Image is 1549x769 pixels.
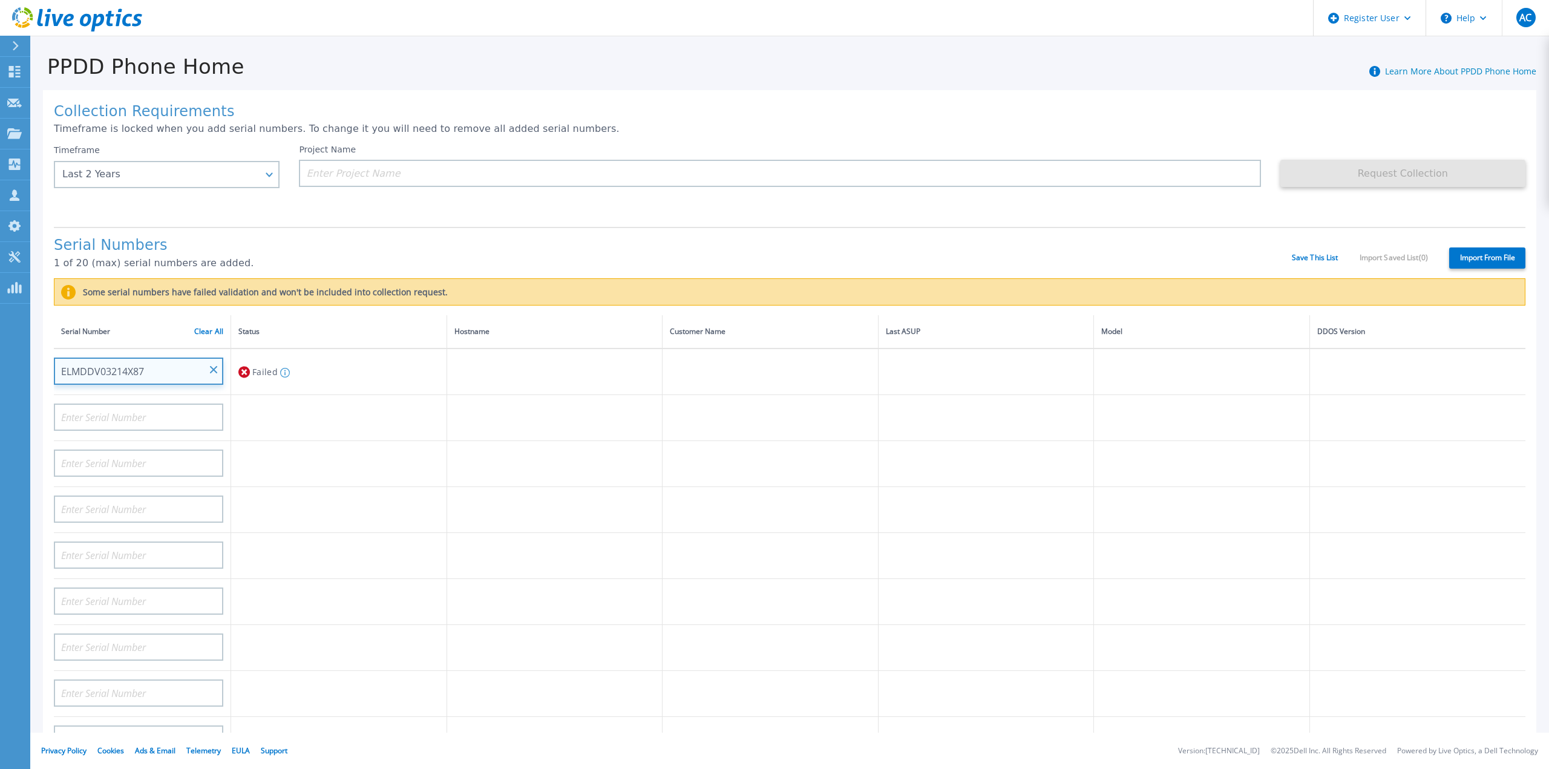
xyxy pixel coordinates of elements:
[54,450,223,477] input: Enter Serial Number
[54,404,223,431] input: Enter Serial Number
[54,725,223,753] input: Enter Serial Number
[97,745,124,756] a: Cookies
[1449,247,1525,269] label: Import From File
[54,103,1525,120] h1: Collection Requirements
[1178,747,1260,755] li: Version: [TECHNICAL_ID]
[447,315,663,349] th: Hostname
[54,587,223,615] input: Enter Serial Number
[1280,160,1525,187] button: Request Collection
[41,745,87,756] a: Privacy Policy
[194,327,223,336] a: Clear All
[1271,747,1386,755] li: © 2025 Dell Inc. All Rights Reserved
[62,169,258,180] div: Last 2 Years
[878,315,1094,349] th: Last ASUP
[30,55,244,79] h1: PPDD Phone Home
[54,145,100,155] label: Timeframe
[299,160,1260,187] input: Enter Project Name
[261,745,287,756] a: Support
[54,633,223,661] input: Enter Serial Number
[54,358,223,385] input: Enter Serial Number
[1292,254,1338,262] a: Save This List
[54,496,223,523] input: Enter Serial Number
[54,679,223,707] input: Enter Serial Number
[299,145,356,154] label: Project Name
[232,745,250,756] a: EULA
[61,325,223,338] div: Serial Number
[231,315,447,349] th: Status
[1397,747,1538,755] li: Powered by Live Optics, a Dell Technology
[1519,13,1531,22] span: AC
[54,123,1525,134] p: Timeframe is locked when you add serial numbers. To change it you will need to remove all added s...
[54,258,1292,269] p: 1 of 20 (max) serial numbers are added.
[238,361,439,383] div: Failed
[135,745,175,756] a: Ads & Email
[54,542,223,569] input: Enter Serial Number
[663,315,879,349] th: Customer Name
[54,237,1292,254] h1: Serial Numbers
[1309,315,1525,349] th: DDOS Version
[76,287,448,297] label: Some serial numbers have failed validation and won't be included into collection request.
[186,745,221,756] a: Telemetry
[1094,315,1310,349] th: Model
[1385,65,1536,77] a: Learn More About PPDD Phone Home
